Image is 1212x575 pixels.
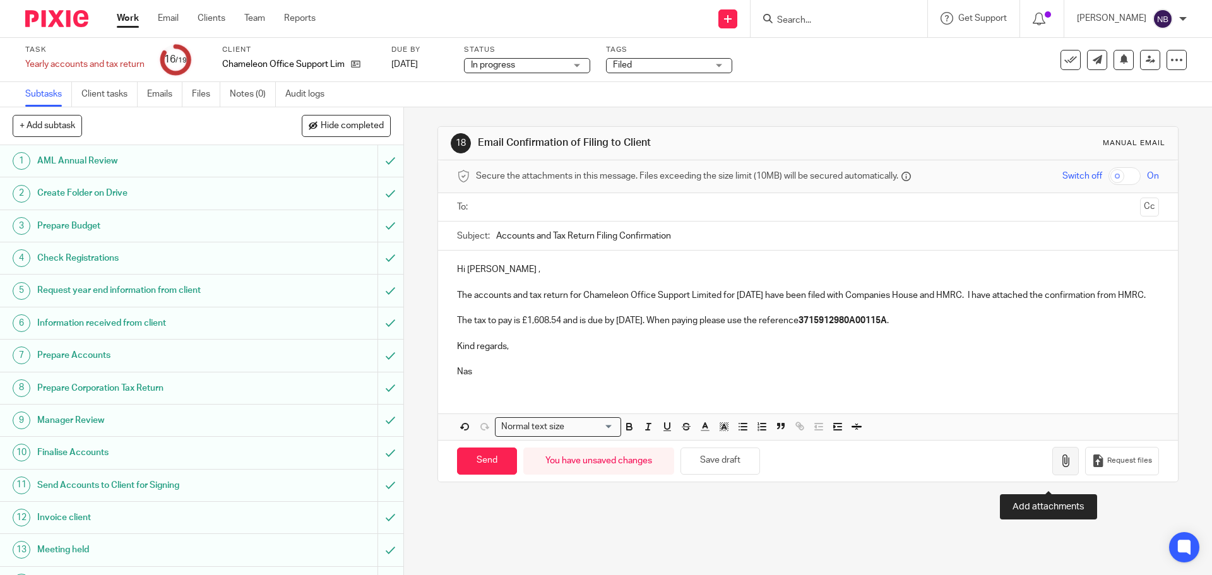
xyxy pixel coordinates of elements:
[25,58,145,71] div: Yearly accounts and tax return
[13,379,30,397] div: 8
[451,133,471,153] div: 18
[13,217,30,235] div: 3
[164,52,187,67] div: 16
[175,57,187,64] small: /19
[13,249,30,267] div: 4
[37,249,256,268] h1: Check Registrations
[457,230,490,242] label: Subject:
[457,201,471,213] label: To:
[1140,198,1159,216] button: Cc
[391,45,448,55] label: Due by
[457,289,1158,302] p: The accounts and tax return for Chameleon Office Support Limited for [DATE] have been filed with ...
[523,448,674,475] div: You have unsaved changes
[37,411,256,430] h1: Manager Review
[230,82,276,107] a: Notes (0)
[13,444,30,461] div: 10
[13,347,30,364] div: 7
[37,443,256,462] h1: Finalise Accounts
[476,170,898,182] span: Secure the attachments in this message. Files exceeding the size limit (10MB) will be secured aut...
[391,60,418,69] span: [DATE]
[37,151,256,170] h1: AML Annual Review
[158,12,179,25] a: Email
[192,82,220,107] a: Files
[1103,138,1165,148] div: Manual email
[37,281,256,300] h1: Request year end information from client
[37,508,256,527] h1: Invoice client
[799,316,887,325] strong: 3715912980A00115A
[13,509,30,526] div: 12
[302,115,391,136] button: Hide completed
[13,541,30,559] div: 13
[471,61,515,69] span: In progress
[13,477,30,494] div: 11
[1077,12,1146,25] p: [PERSON_NAME]
[1153,9,1173,29] img: svg%3E
[117,12,139,25] a: Work
[25,45,145,55] label: Task
[25,10,88,27] img: Pixie
[37,184,256,203] h1: Create Folder on Drive
[613,61,632,69] span: Filed
[457,448,517,475] input: Send
[37,216,256,235] h1: Prepare Budget
[37,379,256,398] h1: Prepare Corporation Tax Return
[284,12,316,25] a: Reports
[37,346,256,365] h1: Prepare Accounts
[222,58,345,71] p: Chameleon Office Support Limited
[13,282,30,300] div: 5
[13,152,30,170] div: 1
[285,82,334,107] a: Audit logs
[680,448,760,475] button: Save draft
[776,15,889,27] input: Search
[222,45,376,55] label: Client
[478,136,835,150] h1: Email Confirmation of Filing to Client
[495,417,621,437] div: Search for option
[464,45,590,55] label: Status
[568,420,614,434] input: Search for option
[147,82,182,107] a: Emails
[321,121,384,131] span: Hide completed
[1062,170,1102,182] span: Switch off
[13,115,82,136] button: + Add subtask
[457,263,1158,276] p: Hi [PERSON_NAME] ,
[81,82,138,107] a: Client tasks
[1085,447,1158,475] button: Request files
[457,314,1158,327] p: The tax to pay is £1,608.54 and is due by [DATE]. When paying please use the reference .
[25,82,72,107] a: Subtasks
[37,476,256,495] h1: Send Accounts to Client for Signing
[457,365,1158,378] p: Nas
[1147,170,1159,182] span: On
[457,340,1158,353] p: Kind regards,
[37,314,256,333] h1: Information received from client
[1107,456,1152,466] span: Request files
[13,185,30,203] div: 2
[498,420,567,434] span: Normal text size
[37,540,256,559] h1: Meeting held
[198,12,225,25] a: Clients
[606,45,732,55] label: Tags
[13,314,30,332] div: 6
[244,12,265,25] a: Team
[958,14,1007,23] span: Get Support
[13,412,30,429] div: 9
